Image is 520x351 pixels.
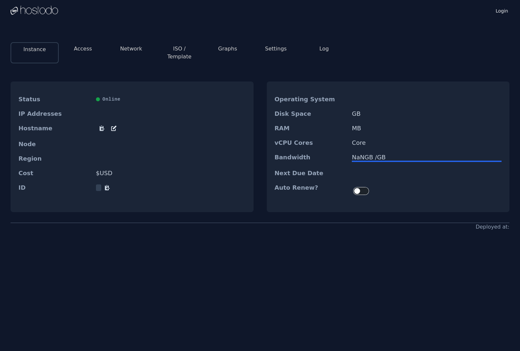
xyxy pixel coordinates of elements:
dt: RAM [275,125,347,132]
dt: Status [18,96,91,103]
button: Settings [265,45,287,53]
dd: Core [352,140,502,146]
div: Online [96,96,246,103]
dt: IP Addresses [18,111,91,117]
button: Log [320,45,329,53]
img: Logo [11,6,58,16]
dd: MB [352,125,502,132]
a: Login [494,6,509,14]
dd: GB [352,111,502,117]
button: Network [120,45,142,53]
button: Instance [23,46,46,53]
dt: Node [18,141,91,147]
div: Deployed at: [475,223,509,231]
div: NaN GB / GB [352,154,502,161]
dt: Hostname [18,125,91,133]
dt: Cost [18,170,91,176]
dd: $ USD [96,170,246,176]
dt: vCPU Cores [275,140,347,146]
dt: Operating System [275,96,347,103]
button: Graphs [218,45,237,53]
dt: Disk Space [275,111,347,117]
dt: Next Due Date [275,170,347,176]
dt: Auto Renew? [275,184,347,198]
button: ISO / Template [161,45,198,61]
dt: Region [18,155,91,162]
button: Access [74,45,92,53]
dt: Bandwidth [275,154,347,162]
dt: ID [18,184,91,191]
